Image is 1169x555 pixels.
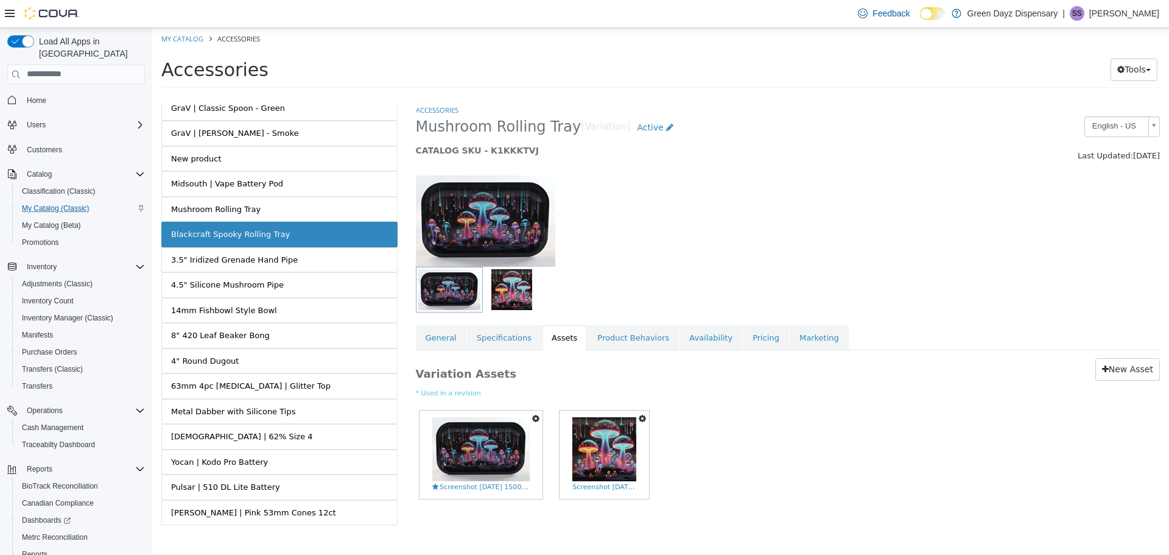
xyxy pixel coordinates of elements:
[22,381,52,391] span: Transfers
[19,74,133,87] div: GraV | Classic Spoon - Green
[19,479,184,491] div: [PERSON_NAME] | Pink 53mm Cones 12ct
[17,420,145,435] span: Cash Management
[22,238,59,247] span: Promotions
[22,93,51,108] a: Home
[920,7,946,20] input: Dark Mode
[932,88,1008,109] a: English - US
[19,428,116,440] div: Yocan | Kodo Pro Battery
[22,118,51,132] button: Users
[27,406,63,415] span: Operations
[22,440,95,450] span: Traceabilty Dashboard
[17,496,99,511] a: Canadian Compliance
[22,481,98,491] span: BioTrack Reconciliation
[280,454,377,465] span: Screenshot [DATE] 150051.png
[22,143,67,157] a: Customers
[22,260,61,274] button: Inventory
[17,184,145,199] span: Classification (Classic)
[17,277,97,291] a: Adjustments (Classic)
[925,123,981,132] span: Last Updated:
[12,292,150,309] button: Inventory Count
[12,529,150,546] button: Metrc Reconciliation
[22,330,53,340] span: Manifests
[2,166,150,183] button: Catalog
[27,96,46,105] span: Home
[22,221,81,230] span: My Catalog (Beta)
[1089,6,1159,21] p: [PERSON_NAME]
[420,389,484,453] img: Screenshot 2025-08-22 150102.png
[17,311,145,325] span: Inventory Manager (Classic)
[19,378,143,390] div: Metal Dabber with Silicone Tips
[19,99,147,111] div: GraV | [PERSON_NAME] - Smoke
[967,6,1058,21] p: Green Dayz Dispensary
[17,345,145,359] span: Purchase Orders
[920,20,921,21] span: Dark Mode
[17,328,58,342] a: Manifests
[17,294,145,308] span: Inventory Count
[1062,6,1065,21] p: |
[17,530,145,545] span: Metrc Reconciliation
[17,420,88,435] a: Cash Management
[22,186,96,196] span: Classification (Classic)
[17,496,145,511] span: Canadian Compliance
[17,201,145,216] span: My Catalog (Classic)
[17,530,93,545] a: Metrc Reconciliation
[485,94,511,104] span: Active
[17,294,79,308] a: Inventory Count
[17,184,100,199] a: Classification (Classic)
[390,297,435,323] a: Assets
[1070,6,1084,21] div: Scott Swanner
[280,389,377,453] img: Screenshot 2025-08-22 150051.png
[9,31,116,52] span: Accessories
[19,327,86,339] div: 4" Round Dugout
[17,362,145,376] span: Transfers (Classic)
[22,515,71,525] span: Dashboards
[527,297,590,323] a: Availability
[19,352,178,364] div: 63mm 4pc [MEDICAL_DATA] | Glitter Top
[12,183,150,200] button: Classification (Classic)
[19,251,132,263] div: 4.5" Silicone Mushroom Pipe
[12,309,150,327] button: Inventory Manager (Classic)
[19,302,118,314] div: 8" 420 Leaf Beaker Bong
[1072,6,1082,21] span: SS
[22,203,90,213] span: My Catalog (Classic)
[264,297,314,323] a: General
[34,35,145,60] span: Load All Apps in [GEOGRAPHIC_DATA]
[22,93,145,108] span: Home
[27,120,46,130] span: Users
[27,169,52,179] span: Catalog
[22,118,145,132] span: Users
[2,258,150,275] button: Inventory
[19,226,146,238] div: 3.5" Iridized Grenade Hand Pipe
[12,200,150,217] button: My Catalog (Classic)
[264,77,306,87] a: Accessories
[407,383,497,471] a: Screenshot 2025-08-22 150102.pngScreenshot [DATE] 150102.png
[17,479,145,493] span: BioTrack Reconciliation
[27,262,57,272] span: Inventory
[429,94,478,104] small: [Variation]
[17,513,145,528] span: Dashboards
[17,328,145,342] span: Manifests
[12,478,150,495] button: BioTrack Reconciliation
[264,117,817,128] h5: CATALOG SKU - K1KKKTVJ
[22,532,88,542] span: Metrc Reconciliation
[17,218,86,233] a: My Catalog (Beta)
[12,344,150,361] button: Purchase Orders
[264,147,403,239] img: 150
[981,123,1008,132] span: [DATE]
[22,296,74,306] span: Inventory Count
[943,330,1008,353] a: New Asset
[24,7,79,19] img: Cova
[2,402,150,419] button: Operations
[22,167,57,182] button: Catalog
[17,479,103,493] a: BioTrack Reconciliation
[17,379,145,394] span: Transfers
[22,364,83,374] span: Transfers (Classic)
[2,461,150,478] button: Reports
[22,313,113,323] span: Inventory Manager (Classic)
[22,279,93,289] span: Adjustments (Classic)
[872,7,910,19] span: Feedback
[933,89,991,108] span: English - US
[17,201,94,216] a: My Catalog (Classic)
[12,217,150,234] button: My Catalog (Beta)
[12,495,150,512] button: Canadian Compliance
